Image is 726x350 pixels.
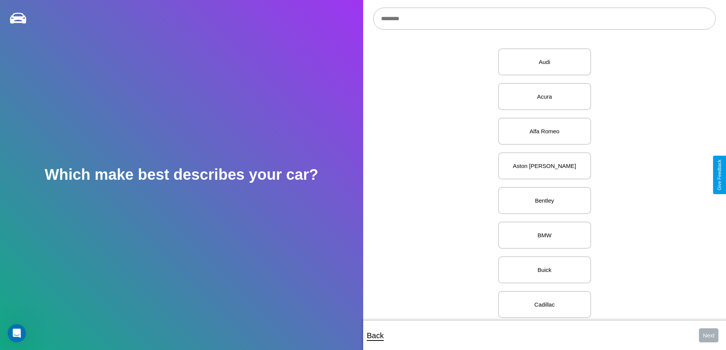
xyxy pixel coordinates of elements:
[367,329,384,342] p: Back
[8,324,26,342] iframe: Intercom live chat
[506,230,583,240] p: BMW
[717,160,722,190] div: Give Feedback
[506,299,583,310] p: Cadillac
[506,195,583,206] p: Bentley
[506,161,583,171] p: Aston [PERSON_NAME]
[506,91,583,102] p: Acura
[699,328,718,342] button: Next
[45,166,318,183] h2: Which make best describes your car?
[506,126,583,136] p: Alfa Romeo
[506,265,583,275] p: Buick
[506,57,583,67] p: Audi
